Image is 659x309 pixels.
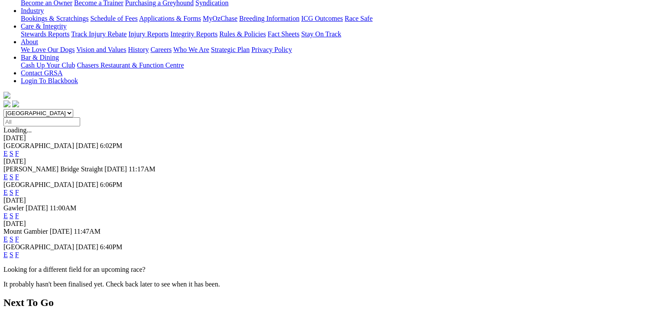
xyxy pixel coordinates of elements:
a: S [10,251,13,258]
a: Industry [21,7,44,14]
a: F [15,173,19,180]
a: S [10,150,13,157]
a: Care & Integrity [21,23,67,30]
span: 6:40PM [100,243,123,251]
a: Rules & Policies [219,30,266,38]
a: Vision and Values [76,46,126,53]
div: [DATE] [3,196,656,204]
span: [PERSON_NAME] Bridge Straight [3,165,103,173]
input: Select date [3,117,80,126]
span: [DATE] [50,228,72,235]
span: 11:17AM [129,165,156,173]
div: About [21,46,656,54]
a: Track Injury Rebate [71,30,127,38]
span: 11:47AM [74,228,101,235]
a: S [10,189,13,196]
a: S [10,212,13,219]
div: Industry [21,15,656,23]
a: MyOzChase [203,15,237,22]
a: F [15,235,19,243]
a: Applications & Forms [139,15,201,22]
span: [DATE] [104,165,127,173]
a: Privacy Policy [251,46,292,53]
span: 11:00AM [50,204,77,212]
a: E [3,189,8,196]
span: Gawler [3,204,24,212]
a: E [3,235,8,243]
a: Cash Up Your Club [21,61,75,69]
span: [GEOGRAPHIC_DATA] [3,181,74,188]
p: Looking for a different field for an upcoming race? [3,266,656,274]
a: E [3,212,8,219]
div: Bar & Dining [21,61,656,69]
a: ICG Outcomes [301,15,343,22]
a: E [3,173,8,180]
img: twitter.svg [12,100,19,107]
div: Care & Integrity [21,30,656,38]
div: [DATE] [3,134,656,142]
a: We Love Our Dogs [21,46,75,53]
a: Contact GRSA [21,69,62,77]
a: Breeding Information [239,15,299,22]
a: About [21,38,38,45]
a: Who We Are [173,46,209,53]
a: Bar & Dining [21,54,59,61]
a: Login To Blackbook [21,77,78,84]
a: Fact Sheets [268,30,299,38]
a: Stay On Track [301,30,341,38]
div: [DATE] [3,220,656,228]
span: Loading... [3,126,32,134]
span: [DATE] [26,204,48,212]
span: Mount Gambier [3,228,48,235]
a: Stewards Reports [21,30,69,38]
a: F [15,212,19,219]
a: Schedule of Fees [90,15,137,22]
partial: It probably hasn't been finalised yet. Check back later to see when it has been. [3,280,220,288]
a: Careers [150,46,172,53]
img: facebook.svg [3,100,10,107]
span: [DATE] [76,243,98,251]
span: [GEOGRAPHIC_DATA] [3,142,74,149]
div: [DATE] [3,158,656,165]
a: Integrity Reports [170,30,218,38]
h2: Next To Go [3,297,656,309]
span: 6:02PM [100,142,123,149]
a: F [15,150,19,157]
a: S [10,173,13,180]
span: [DATE] [76,142,98,149]
a: History [128,46,149,53]
a: Bookings & Scratchings [21,15,88,22]
a: Strategic Plan [211,46,250,53]
a: S [10,235,13,243]
a: Injury Reports [128,30,169,38]
span: [GEOGRAPHIC_DATA] [3,243,74,251]
span: 6:06PM [100,181,123,188]
a: E [3,251,8,258]
a: F [15,189,19,196]
a: F [15,251,19,258]
a: Chasers Restaurant & Function Centre [77,61,184,69]
span: [DATE] [76,181,98,188]
a: E [3,150,8,157]
a: Race Safe [344,15,372,22]
img: logo-grsa-white.png [3,92,10,99]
